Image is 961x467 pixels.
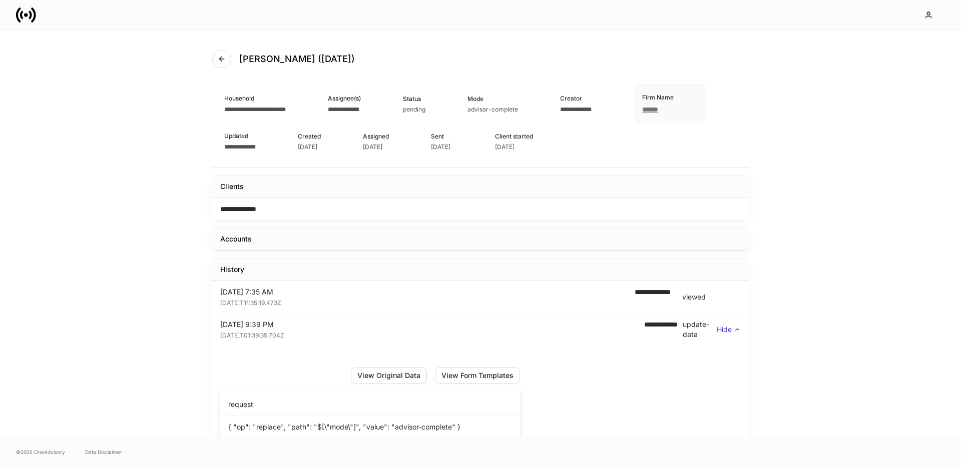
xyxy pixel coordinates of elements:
[224,131,256,140] div: Updated
[220,181,244,191] div: Clients
[16,448,65,456] span: © 2025 OneAdvisory
[363,131,389,141] div: Assigned
[328,93,361,103] div: Assignee(s)
[239,53,355,65] h4: [PERSON_NAME] ([DATE])
[220,329,644,339] div: [DATE]T01:39:35.704Z
[467,105,518,113] div: advisor-complete
[403,94,425,103] div: Status
[351,367,427,383] button: View Original Data
[642,92,674,102] div: Firm Name
[467,94,518,103] div: Mode
[435,367,520,383] button: View Form Templates
[298,143,317,151] div: [DATE]
[220,319,644,329] div: [DATE] 9:39 PM
[220,287,627,297] div: [DATE] 7:35 AM
[220,234,252,244] div: Accounts
[298,131,321,141] div: Created
[224,93,286,103] div: Household
[717,324,732,334] p: Hide
[441,372,514,379] div: View Form Templates
[220,393,520,416] div: request
[220,416,520,438] div: { "op": "replace", "path": "$[\"mode\"]", "value": "advisor-complete" }
[431,143,450,151] div: [DATE]
[220,297,627,307] div: [DATE]T11:35:19.473Z
[431,131,453,141] div: Sent
[212,313,749,345] div: [DATE] 9:39 PM[DATE]T01:39:35.704Z**** **** ***update-dataHide
[403,105,425,113] div: pending
[363,143,382,151] div: [DATE]
[495,131,533,141] div: Client started
[682,292,706,302] div: viewed
[683,319,717,339] div: update-data
[495,143,515,151] div: [DATE]
[560,93,592,103] div: Creator
[357,372,420,379] div: View Original Data
[85,448,122,456] a: Data Disclaimer
[220,264,244,274] div: History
